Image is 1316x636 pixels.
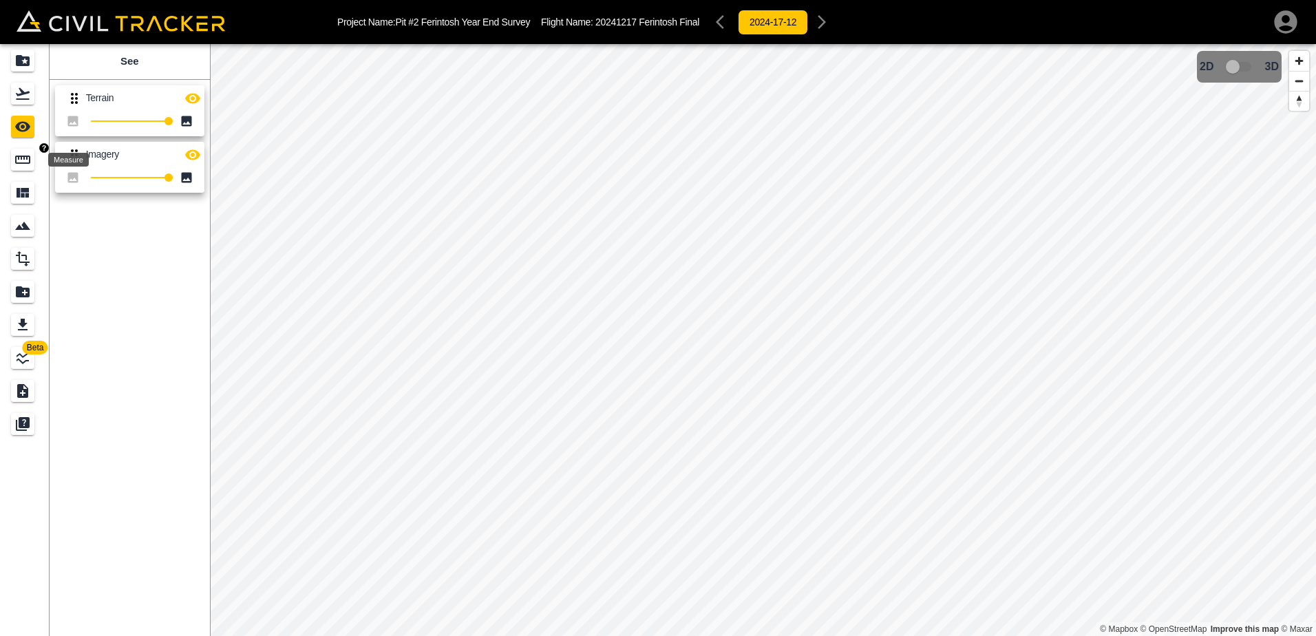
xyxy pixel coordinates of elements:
[1200,61,1213,73] span: 2D
[541,17,699,28] p: Flight Name:
[1281,624,1313,634] a: Maxar
[48,153,89,167] div: Measure
[738,10,808,35] button: 2024-17-12
[1211,624,1279,634] a: Map feedback
[1140,624,1207,634] a: OpenStreetMap
[337,17,530,28] p: Project Name: Pit #2 Ferintosh Year End Survey
[1100,624,1138,634] a: Mapbox
[595,17,699,28] span: 20241217 Ferintosh Final
[1265,61,1279,73] span: 3D
[1289,71,1309,91] button: Zoom out
[210,44,1316,636] canvas: Map
[17,10,225,32] img: Civil Tracker
[1220,54,1260,80] span: 3D model not uploaded yet
[1289,51,1309,71] button: Zoom in
[1289,91,1309,111] button: Reset bearing to north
